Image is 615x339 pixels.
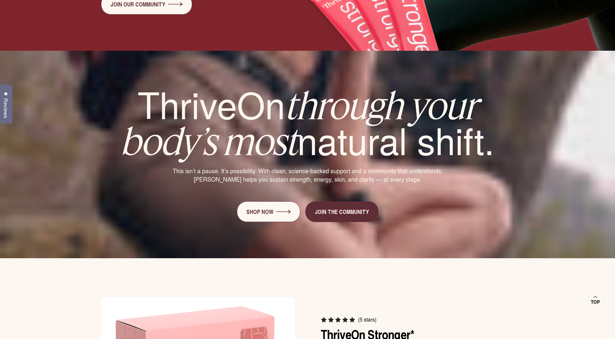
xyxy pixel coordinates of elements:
[2,98,10,118] span: Reviews
[114,87,501,159] h2: ThriveOn natural shift.
[305,201,378,222] a: Join the community
[591,299,600,305] span: Top
[358,316,376,323] span: (5 stars)
[237,201,300,222] a: Shop Now
[153,166,463,183] p: This isn’t a pause. It’s possibility. With clean, science-backed support and a community that und...
[121,83,477,164] em: through your body’s most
